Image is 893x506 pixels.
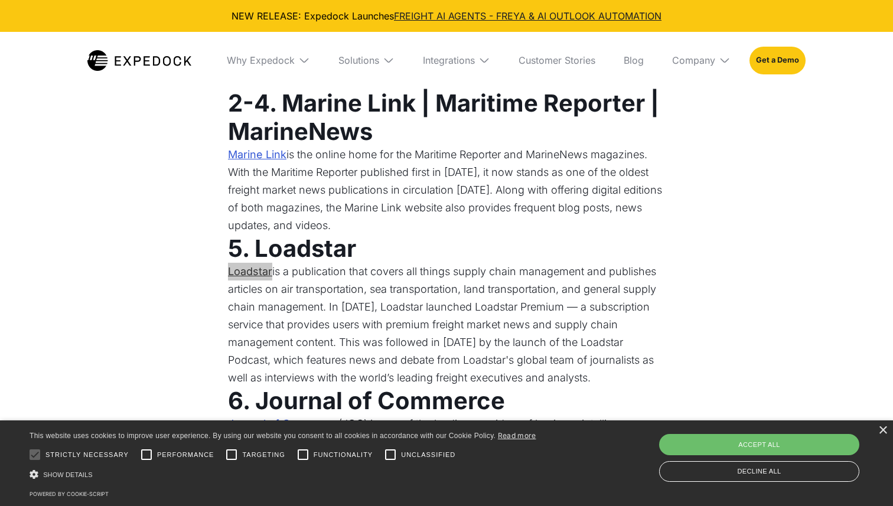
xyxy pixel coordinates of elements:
strong: 6. Journal of Commerce [228,386,505,415]
iframe: Chat Widget [690,378,893,506]
strong: 5. Loadstar [228,234,356,263]
span: Show details [43,471,93,478]
div: Company [663,32,740,89]
div: Accept all [659,434,859,455]
a: Blog [614,32,653,89]
a: Powered by cookie-script [30,491,109,497]
div: Integrations [413,32,500,89]
span: Functionality [314,450,373,460]
strong: 2-4. Marine Link | Maritime Reporter | MarineNews [228,89,659,146]
a: Customer Stories [509,32,605,89]
a: Read more [498,431,536,440]
span: Strictly necessary [45,450,129,460]
div: Integrations [423,54,475,66]
a: Loadstar [228,263,272,280]
span: Performance [157,450,214,460]
a: Get a Demo [749,47,806,74]
div: Show details [30,468,536,481]
span: This website uses cookies to improve user experience. By using our website you consent to all coo... [30,432,496,440]
div: Solutions [338,54,379,66]
div: NEW RELEASE: Expedock Launches [9,9,884,22]
div: Why Expedock [227,54,295,66]
div: Company [672,54,715,66]
div: Solutions [329,32,404,89]
div: Why Expedock [217,32,320,89]
a: Marine Link [228,146,286,164]
p: is a publication that covers all things supply chain management and publishes articles on air tra... [228,263,665,387]
div: Decline all [659,461,859,482]
span: Targeting [242,450,285,460]
p: is the online home for the Maritime Reporter and MarineNews magazines. With the Maritime Reporter... [228,146,665,234]
span: Unclassified [401,450,455,460]
a: Journal of Commerce [228,415,338,433]
a: FREIGHT AI AGENTS - FREYA & AI OUTLOOK AUTOMATION [394,10,661,22]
